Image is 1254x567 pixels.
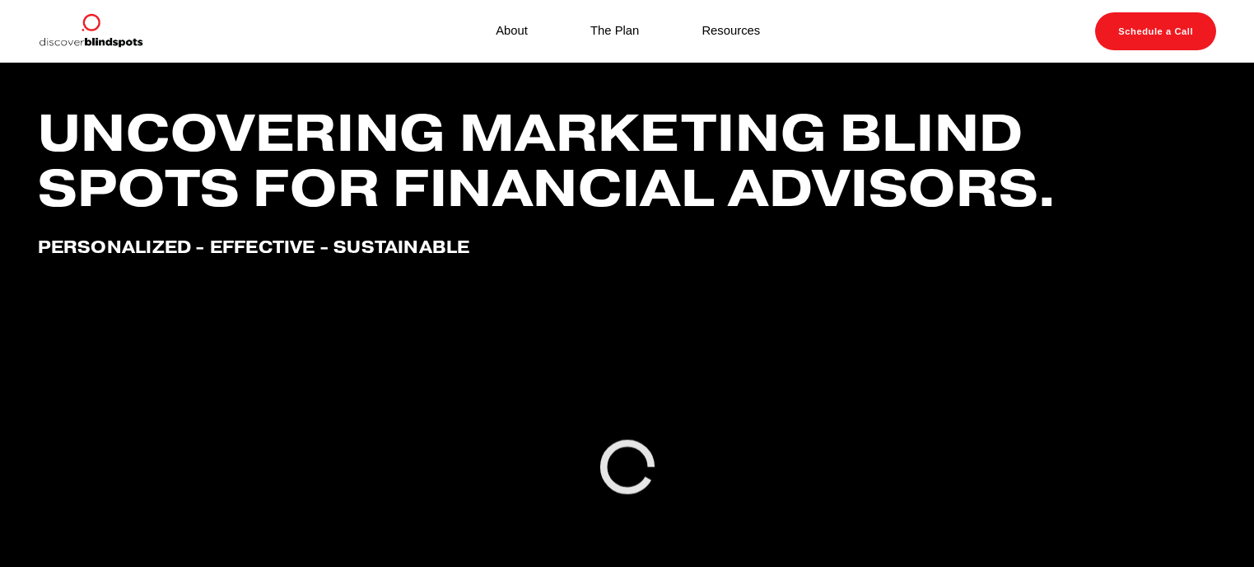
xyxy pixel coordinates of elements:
[702,21,760,43] a: Resources
[38,105,1217,215] h1: Uncovering marketing blind spots for financial advisors.
[1095,12,1216,50] a: Schedule a Call
[38,12,143,50] img: Discover Blind Spots
[496,21,528,43] a: About
[38,237,1217,257] h4: Personalized - effective - Sustainable
[590,21,639,43] a: The Plan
